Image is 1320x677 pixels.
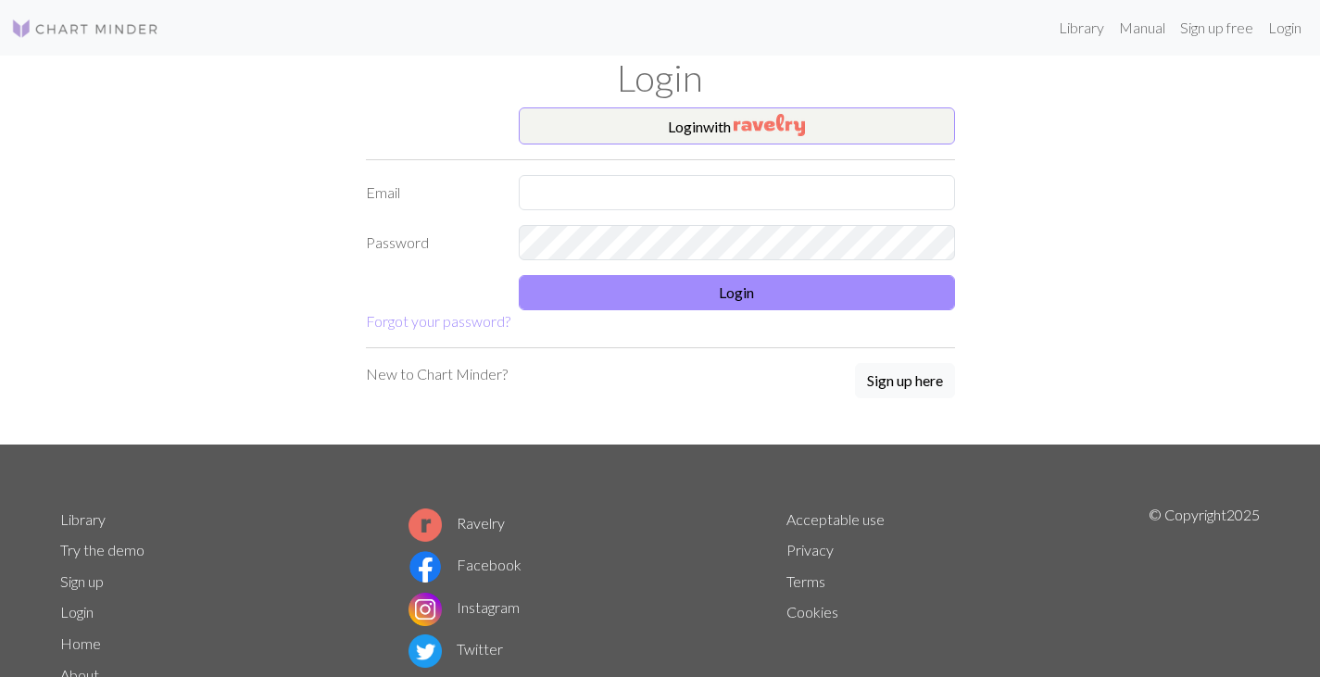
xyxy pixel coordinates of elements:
button: Loginwith [519,107,955,144]
a: Instagram [409,598,520,616]
img: Ravelry logo [409,508,442,542]
a: Sign up free [1173,9,1261,46]
a: Login [60,603,94,621]
h1: Login [49,56,1272,100]
label: Email [355,175,508,210]
img: Logo [11,18,159,40]
a: Forgot your password? [366,312,510,330]
img: Instagram logo [409,593,442,626]
a: Library [60,510,106,528]
a: Privacy [786,541,834,558]
a: Try the demo [60,541,145,558]
label: Password [355,225,508,260]
a: Sign up [60,572,104,590]
a: Manual [1112,9,1173,46]
a: Acceptable use [786,510,885,528]
a: Login [1261,9,1309,46]
img: Twitter logo [409,634,442,668]
img: Ravelry [734,114,805,136]
a: Ravelry [409,514,505,532]
a: Cookies [786,603,838,621]
button: Login [519,275,955,310]
a: Terms [786,572,825,590]
p: New to Chart Minder? [366,363,508,385]
a: Sign up here [855,363,955,400]
a: Facebook [409,556,522,573]
a: Home [60,634,101,652]
img: Facebook logo [409,550,442,583]
a: Twitter [409,640,503,658]
button: Sign up here [855,363,955,398]
a: Library [1051,9,1112,46]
